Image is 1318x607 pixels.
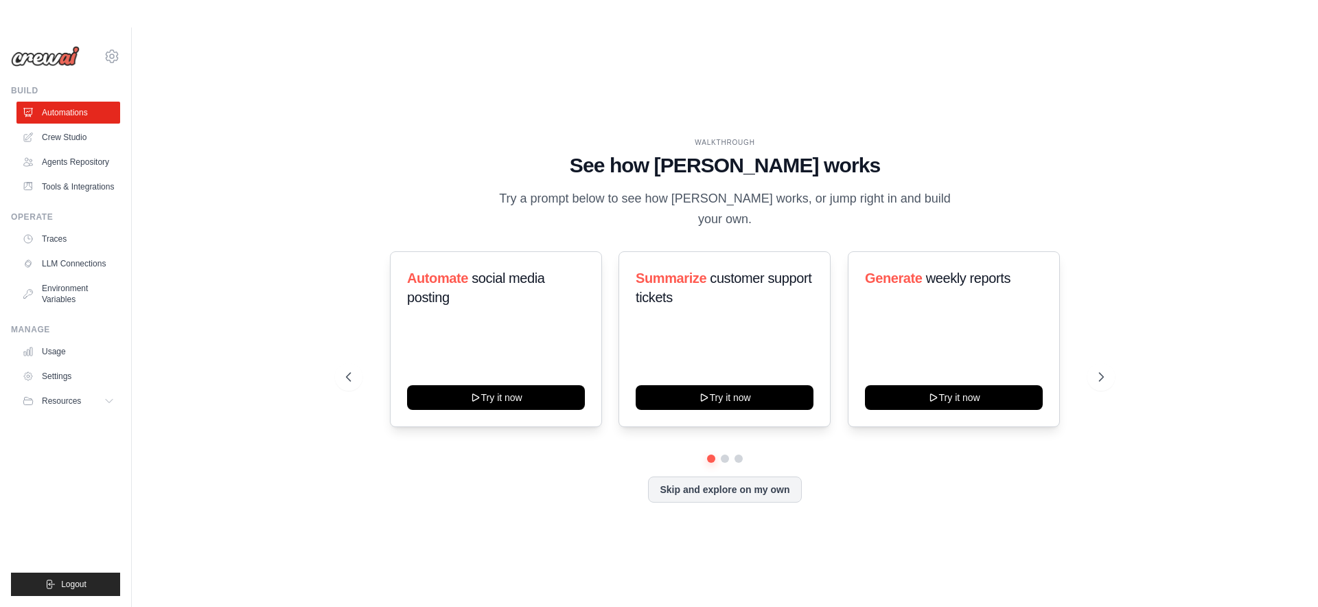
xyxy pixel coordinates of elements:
[16,253,120,275] a: LLM Connections
[16,151,120,173] a: Agents Repository
[865,271,923,286] span: Generate
[16,341,120,363] a: Usage
[407,385,585,410] button: Try it now
[11,573,120,596] button: Logout
[16,228,120,250] a: Traces
[16,176,120,198] a: Tools & Integrations
[11,46,80,67] img: Logo
[16,390,120,412] button: Resources
[648,477,801,503] button: Skip and explore on my own
[346,153,1104,178] h1: See how [PERSON_NAME] works
[11,85,120,96] div: Build
[16,126,120,148] a: Crew Studio
[11,211,120,222] div: Operate
[16,277,120,310] a: Environment Variables
[16,102,120,124] a: Automations
[42,396,81,406] span: Resources
[494,189,956,229] p: Try a prompt below to see how [PERSON_NAME] works, or jump right in and build your own.
[346,137,1104,148] div: WALKTHROUGH
[407,271,545,305] span: social media posting
[636,271,811,305] span: customer support tickets
[61,579,86,590] span: Logout
[925,271,1010,286] span: weekly reports
[407,271,468,286] span: Automate
[636,385,813,410] button: Try it now
[16,365,120,387] a: Settings
[636,271,706,286] span: Summarize
[11,324,120,335] div: Manage
[865,385,1043,410] button: Try it now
